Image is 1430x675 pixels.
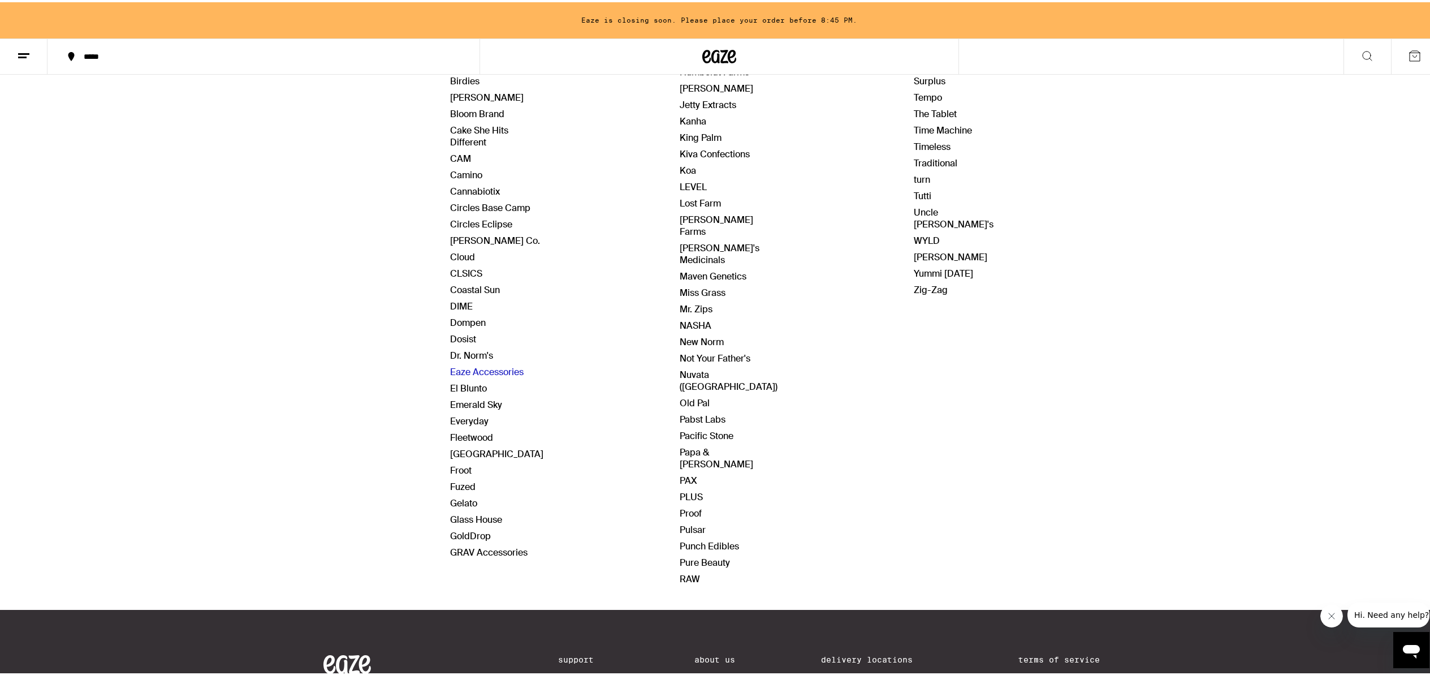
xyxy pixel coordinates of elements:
a: King Palm [680,130,722,141]
a: Jetty Extracts [680,97,736,109]
a: The Tablet [914,106,957,118]
a: Not Your Father's [680,350,750,362]
a: About Us [695,653,736,662]
a: NASHA [680,317,711,329]
a: Pacific Stone [680,428,733,440]
iframe: Close message [1320,603,1343,625]
iframe: Button to launch messaging window [1393,630,1429,666]
a: Birdies [450,73,479,85]
a: Camino [450,167,482,179]
a: DIME [450,298,473,310]
a: Support [558,653,609,662]
a: Delivery Locations [821,653,933,662]
a: Cake She Hits Different [450,122,508,146]
iframe: Message from company [1347,600,1429,625]
a: Pulsar [680,522,706,534]
a: [PERSON_NAME] Farms [680,212,753,235]
a: RAW [680,571,700,583]
a: Traditional [914,155,957,167]
a: Dosist [450,331,476,343]
a: [PERSON_NAME]'s Medicinals [680,240,759,264]
a: Yummi [DATE] [914,265,973,277]
a: GoldDrop [450,528,491,540]
a: Pabst Labs [680,411,725,423]
a: Koa [680,162,696,174]
a: turn [914,171,930,183]
a: Fuzed [450,479,476,491]
a: Lost Farm [680,195,721,207]
a: Tempo [914,89,942,101]
a: El Blunto [450,380,487,392]
a: Pure Beauty [680,554,730,566]
a: Proof [680,505,702,517]
a: Zig-Zag [914,282,948,294]
a: Bloom Brand [450,106,504,118]
a: CLSICS [450,265,482,277]
a: Glass House [450,511,502,523]
a: Maven Genetics [680,268,746,280]
a: Time Machine [914,122,972,134]
a: Everyday [450,413,489,425]
a: Coastal Sun [450,282,500,294]
a: New Norm [680,334,724,346]
a: Terms of Service [1018,653,1115,662]
a: Timeless [914,139,951,151]
a: Dr. Norm's [450,347,493,359]
a: CAM [450,151,471,162]
a: Fleetwood [450,429,493,441]
a: [GEOGRAPHIC_DATA] [450,446,543,458]
a: Punch Edibles [680,538,739,550]
a: Miss Grass [680,285,725,296]
a: Emerald Sky [450,397,502,409]
a: Eaze Accessories [450,364,524,376]
a: Gelato [450,495,477,507]
a: LEVEL [680,179,707,191]
a: [PERSON_NAME] [450,89,524,101]
a: GRAV Accessories [450,544,528,556]
a: [PERSON_NAME] Co. [450,233,540,244]
a: [PERSON_NAME] [914,249,987,261]
a: Froot [450,462,472,474]
a: Circles Base Camp [450,200,530,212]
a: PAX [680,472,697,484]
a: Mr. Zips [680,301,712,313]
a: Papa & [PERSON_NAME] [680,444,753,468]
a: Old Pal [680,395,710,407]
a: Circles Eclipse [450,216,512,228]
a: Uncle [PERSON_NAME]'s [914,204,993,228]
a: Kiva Confections [680,146,750,158]
a: Cloud [450,249,475,261]
a: [PERSON_NAME] [680,80,753,92]
a: Dompen [450,315,486,326]
a: Cannabiotix [450,183,500,195]
a: WYLD [914,233,940,244]
a: PLUS [680,489,703,501]
a: Tutti [914,188,931,200]
a: Kanha [680,113,706,125]
a: Nuvata ([GEOGRAPHIC_DATA]) [680,367,777,390]
a: Surplus [914,73,945,85]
